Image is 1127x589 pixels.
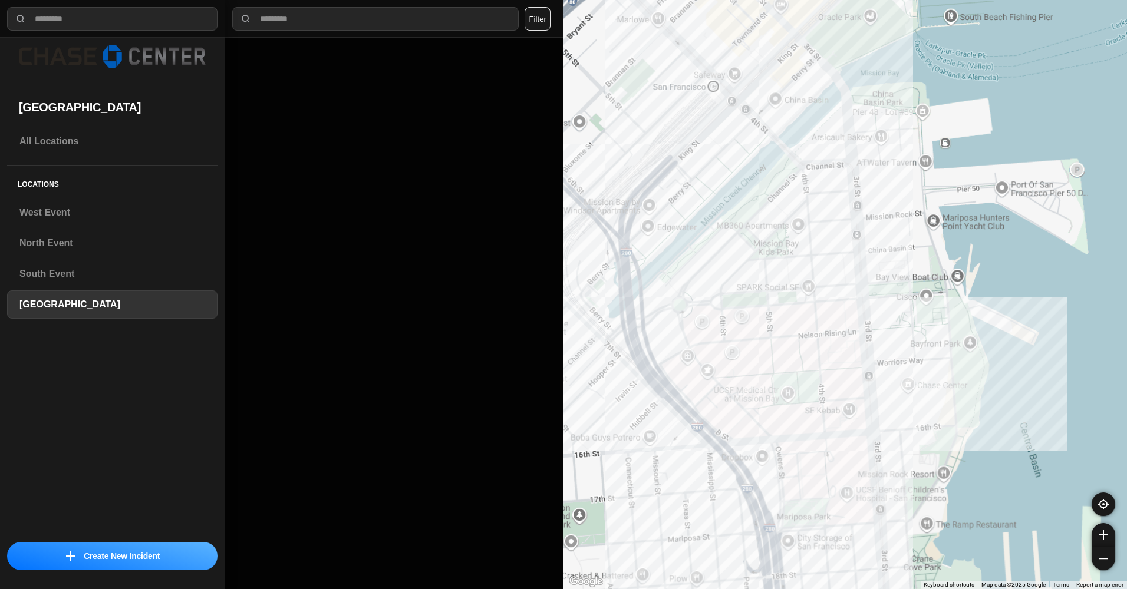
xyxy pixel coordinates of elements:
a: West Event [7,198,218,227]
img: Google [566,574,605,589]
h3: West Event [19,206,205,220]
a: [GEOGRAPHIC_DATA] [7,290,218,319]
h3: South Event [19,267,205,281]
button: Keyboard shortcuts [924,581,974,589]
img: zoom-out [1099,554,1108,563]
img: zoom-in [1099,530,1108,540]
h5: Locations [7,166,218,198]
h3: All Locations [19,134,205,148]
button: Filter [525,7,551,31]
img: icon [66,551,75,561]
h3: [GEOGRAPHIC_DATA] [19,297,205,312]
h2: [GEOGRAPHIC_DATA] [19,99,206,115]
a: Report a map error [1076,581,1123,588]
img: logo [19,45,206,68]
a: All Locations [7,127,218,155]
a: Open this area in Google Maps (opens a new window) [566,574,605,589]
h3: North Event [19,236,205,250]
img: search [15,13,27,25]
a: Terms (opens in new tab) [1053,581,1069,588]
img: recenter [1098,499,1109,509]
button: zoom-in [1092,523,1115,547]
button: iconCreate New Incident [7,542,218,570]
button: zoom-out [1092,547,1115,570]
p: Create New Incident [84,550,160,562]
a: South Event [7,260,218,288]
img: search [240,13,252,25]
a: North Event [7,229,218,257]
span: Map data ©2025 Google [981,581,1046,588]
button: recenter [1092,492,1115,516]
